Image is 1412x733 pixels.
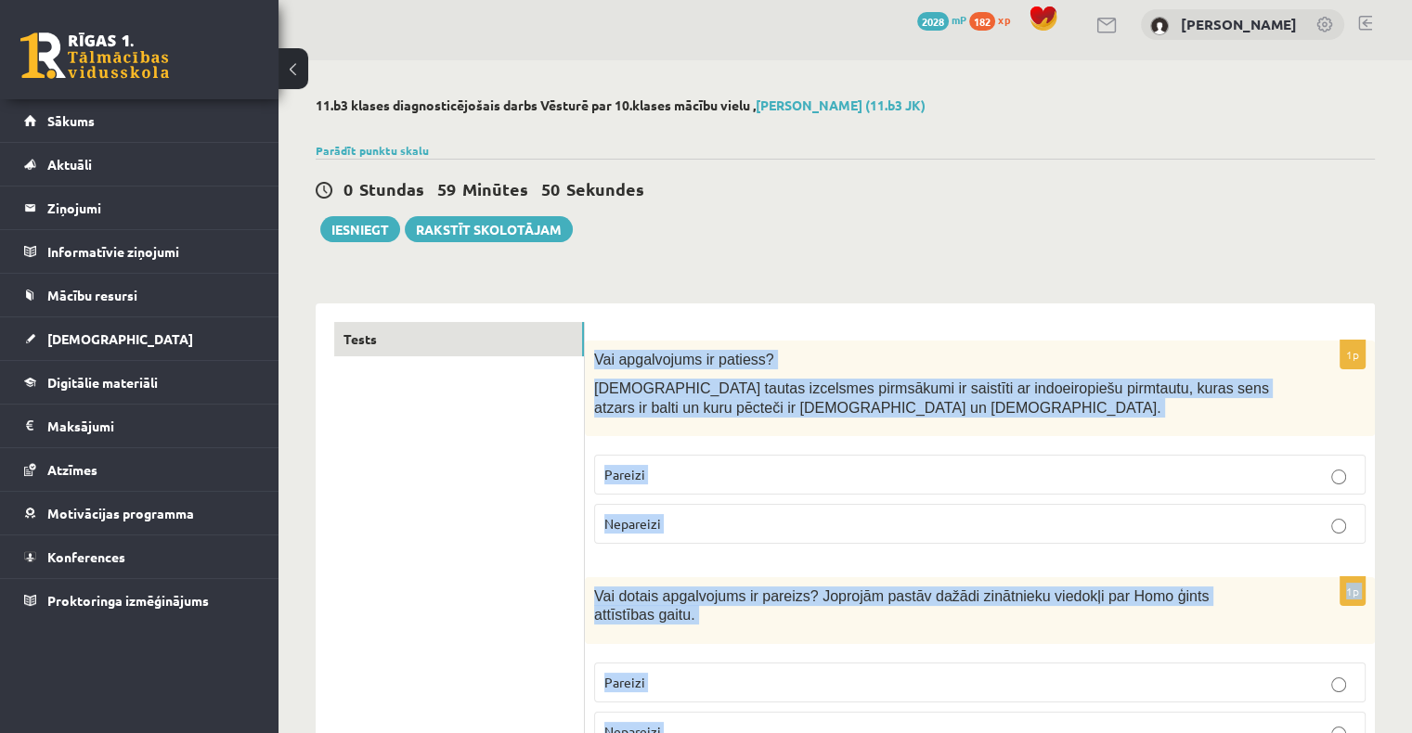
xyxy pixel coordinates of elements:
a: Rakstīt skolotājam [405,216,573,242]
span: Pareizi [604,674,645,690]
span: Konferences [47,548,125,565]
span: xp [998,12,1010,27]
span: 2028 [917,12,949,31]
span: Pareizi [604,466,645,482]
h2: 11.b3 klases diagnosticējošais darbs Vēsturē par 10.klases mācību vielu , [316,97,1375,113]
a: Digitālie materiāli [24,361,255,404]
img: Vladislava Smirnova [1150,17,1169,35]
span: Nepareizi [604,515,661,532]
legend: Informatīvie ziņojumi [47,230,255,273]
p: 1p [1340,576,1366,606]
span: Minūtes [462,178,528,199]
span: Digitālie materiāli [47,374,158,391]
span: Stundas [359,178,424,199]
input: Pareizi [1331,677,1346,692]
span: mP [952,12,966,27]
a: [DEMOGRAPHIC_DATA] [24,317,255,360]
span: Aktuāli [47,156,92,173]
a: Maksājumi [24,405,255,447]
button: Iesniegt [320,216,400,242]
span: Sākums [47,112,95,129]
span: Proktoringa izmēģinājums [47,592,209,609]
a: Rīgas 1. Tālmācības vidusskola [20,32,169,79]
a: Informatīvie ziņojumi [24,230,255,273]
p: 1p [1340,340,1366,369]
legend: Ziņojumi [47,186,255,229]
span: Sekundes [566,178,644,199]
input: Pareizi [1331,469,1346,484]
a: 182 xp [969,12,1019,27]
span: Atzīmes [47,461,97,478]
span: Vai dotais apgalvojums ir pareizs? Joprojām pastāv dažādi zinātnieku viedokļi par Homo ģints attī... [594,588,1209,624]
input: Nepareizi [1331,519,1346,534]
legend: Maksājumi [47,405,255,447]
span: Vai apgalvojums ir patiess? [594,352,774,367]
a: [PERSON_NAME] [1181,15,1297,33]
a: 2028 mP [917,12,966,27]
a: Atzīmes [24,448,255,491]
span: 50 [541,178,560,199]
a: Parādīt punktu skalu [316,143,429,158]
a: Motivācijas programma [24,492,255,534]
span: 0 [343,178,353,199]
span: [DEMOGRAPHIC_DATA] [47,330,193,347]
a: Mācību resursi [24,274,255,316]
span: 182 [969,12,995,31]
span: [DEMOGRAPHIC_DATA] tautas izcelsmes pirmsākumi ir saistīti ar indoeiropiešu pirmtautu, kuras sens... [594,380,1269,416]
a: [PERSON_NAME] (11.b3 JK) [756,96,926,113]
span: Mācību resursi [47,287,137,303]
a: Ziņojumi [24,186,255,229]
span: 59 [437,178,456,199]
a: Sākums [24,99,255,142]
a: Aktuāli [24,143,255,186]
a: Konferences [24,535,255,578]
a: Proktoringa izmēģinājums [24,579,255,622]
span: Motivācijas programma [47,505,194,521]
a: Tests [334,322,584,356]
